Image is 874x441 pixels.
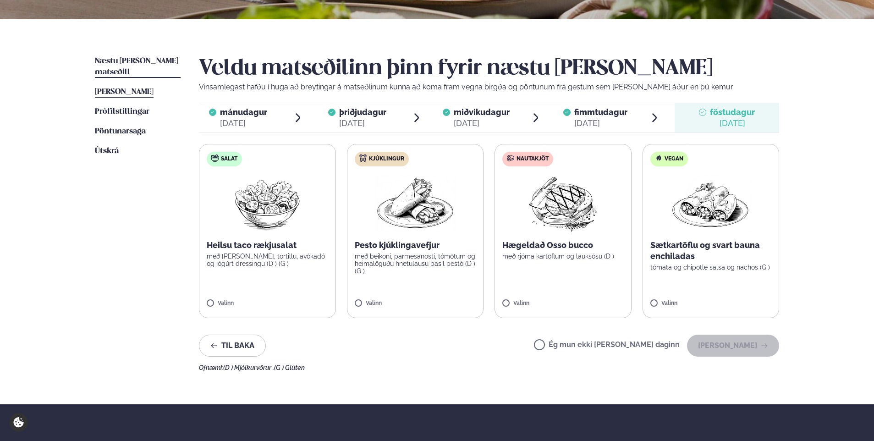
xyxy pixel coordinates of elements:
[199,335,266,357] button: Til baka
[507,154,514,162] img: beef.svg
[355,253,476,275] p: með beikoni, parmesanosti, tómötum og heimalöguðu hnetulausu basil pestó (D ) (G )
[95,88,154,96] span: [PERSON_NAME]
[369,155,404,163] span: Kjúklingur
[199,56,779,82] h2: Veldu matseðilinn þinn fyrir næstu [PERSON_NAME]
[517,155,549,163] span: Nautakjöt
[710,118,755,129] div: [DATE]
[95,106,149,117] a: Prófílstillingar
[211,154,219,162] img: salad.svg
[710,107,755,117] span: föstudagur
[650,240,772,262] p: Sætkartöflu og svart bauna enchiladas
[650,264,772,271] p: tómata og chipotle salsa og nachos (G )
[95,127,146,135] span: Pöntunarsaga
[339,118,386,129] div: [DATE]
[199,364,779,371] div: Ofnæmi:
[95,57,178,76] span: Næstu [PERSON_NAME] matseðill
[95,146,119,157] a: Útskrá
[687,335,779,357] button: [PERSON_NAME]
[95,126,146,137] a: Pöntunarsaga
[95,147,119,155] span: Útskrá
[220,118,267,129] div: [DATE]
[207,253,328,267] p: með [PERSON_NAME], tortillu, avókadó og jógúrt dressingu (D ) (G )
[199,82,779,93] p: Vinsamlegast hafðu í huga að breytingar á matseðlinum kunna að koma fram vegna birgða og pöntunum...
[95,87,154,98] a: [PERSON_NAME]
[221,155,237,163] span: Salat
[9,413,28,432] a: Cookie settings
[454,118,510,129] div: [DATE]
[665,155,683,163] span: Vegan
[671,174,751,232] img: Enchilada.png
[574,107,627,117] span: fimmtudagur
[574,118,627,129] div: [DATE]
[339,107,386,117] span: þriðjudagur
[375,174,456,232] img: Wraps.png
[274,364,305,371] span: (G ) Glúten
[359,154,367,162] img: chicken.svg
[220,107,267,117] span: mánudagur
[522,174,604,232] img: Beef-Meat.png
[355,240,476,251] p: Pesto kjúklingavefjur
[502,253,624,260] p: með rjóma kartöflum og lauksósu (D )
[95,108,149,116] span: Prófílstillingar
[655,154,662,162] img: Vegan.svg
[227,174,308,232] img: Salad.png
[502,240,624,251] p: Hægeldað Osso bucco
[95,56,181,78] a: Næstu [PERSON_NAME] matseðill
[454,107,510,117] span: miðvikudagur
[223,364,274,371] span: (D ) Mjólkurvörur ,
[207,240,328,251] p: Heilsu taco rækjusalat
